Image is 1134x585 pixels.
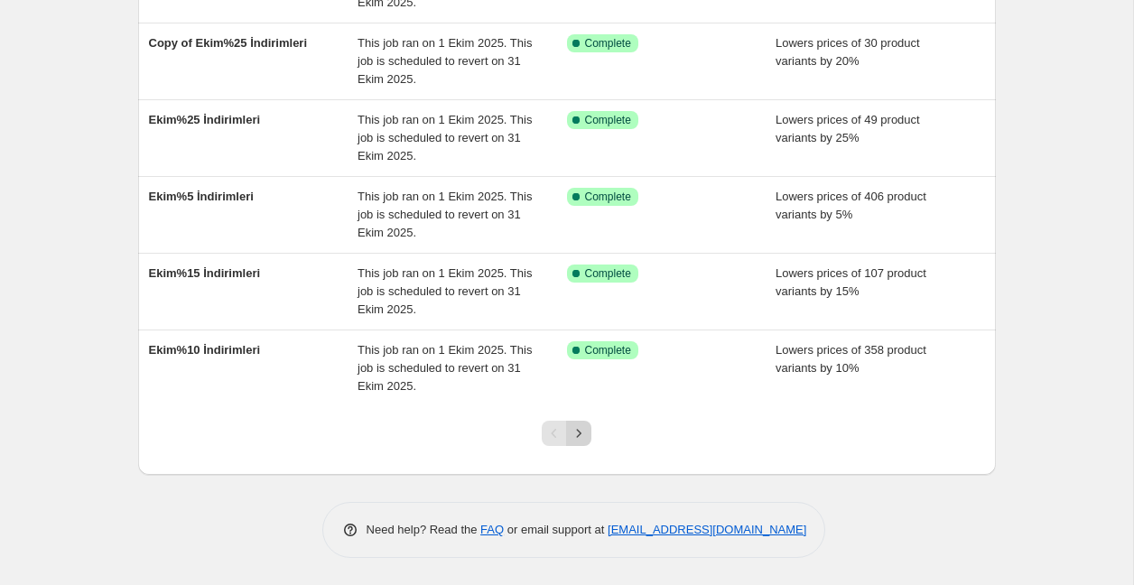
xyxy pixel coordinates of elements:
span: This job ran on 1 Ekim 2025. This job is scheduled to revert on 31 Ekim 2025. [358,190,532,239]
span: This job ran on 1 Ekim 2025. This job is scheduled to revert on 31 Ekim 2025. [358,36,532,86]
span: Lowers prices of 49 product variants by 25% [776,113,920,144]
span: Ekim%25 İndirimleri [149,113,261,126]
span: Complete [585,113,631,127]
span: Copy of Ekim%25 İndirimleri [149,36,308,50]
span: Lowers prices of 358 product variants by 10% [776,343,926,375]
span: Complete [585,190,631,204]
span: Lowers prices of 406 product variants by 5% [776,190,926,221]
button: Next [566,421,591,446]
span: Ekim%5 İndirimleri [149,190,254,203]
span: or email support at [504,523,608,536]
span: Complete [585,266,631,281]
nav: Pagination [542,421,591,446]
a: [EMAIL_ADDRESS][DOMAIN_NAME] [608,523,806,536]
span: This job ran on 1 Ekim 2025. This job is scheduled to revert on 31 Ekim 2025. [358,113,532,162]
span: Ekim%10 İndirimleri [149,343,261,357]
span: Need help? Read the [367,523,481,536]
a: FAQ [480,523,504,536]
span: Complete [585,36,631,51]
span: Lowers prices of 30 product variants by 20% [776,36,920,68]
span: This job ran on 1 Ekim 2025. This job is scheduled to revert on 31 Ekim 2025. [358,343,532,393]
span: This job ran on 1 Ekim 2025. This job is scheduled to revert on 31 Ekim 2025. [358,266,532,316]
span: Complete [585,343,631,357]
span: Lowers prices of 107 product variants by 15% [776,266,926,298]
span: Ekim%15 İndirimleri [149,266,261,280]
